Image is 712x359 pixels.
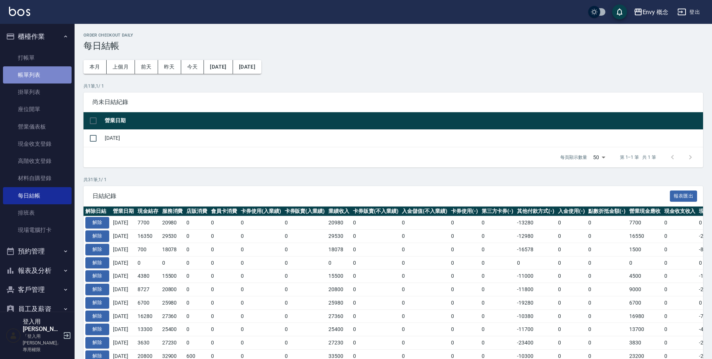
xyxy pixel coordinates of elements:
[627,283,662,296] td: 9000
[662,256,697,270] td: 0
[209,230,239,243] td: 0
[586,283,627,296] td: 0
[239,256,283,270] td: 0
[586,216,627,230] td: 0
[85,297,109,309] button: 解除
[351,283,400,296] td: 0
[515,230,556,243] td: -12980
[209,216,239,230] td: 0
[586,243,627,256] td: 0
[9,7,30,16] img: Logo
[209,256,239,270] td: 0
[627,323,662,336] td: 13700
[239,296,283,309] td: 0
[160,216,185,230] td: 20980
[185,243,209,256] td: 0
[111,296,136,309] td: [DATE]
[160,256,185,270] td: 0
[3,152,72,170] a: 高階收支登錄
[283,296,327,309] td: 0
[327,270,351,283] td: 15500
[209,270,239,283] td: 0
[449,309,480,323] td: 0
[85,324,109,335] button: 解除
[3,27,72,46] button: 櫃檯作業
[111,336,136,350] td: [DATE]
[85,337,109,349] button: 解除
[3,84,72,101] a: 掛單列表
[103,129,703,147] td: [DATE]
[351,296,400,309] td: 0
[627,207,662,216] th: 營業現金應收
[84,176,703,183] p: 共 31 筆, 1 / 1
[23,318,61,333] h5: 登入用[PERSON_NAME]
[515,256,556,270] td: 0
[515,207,556,216] th: 其他付款方式(-)
[185,336,209,350] td: 0
[85,284,109,295] button: 解除
[400,270,449,283] td: 0
[239,207,283,216] th: 卡券使用(入業績)
[3,299,72,319] button: 員工及薪資
[449,336,480,350] td: 0
[515,216,556,230] td: -13280
[85,244,109,255] button: 解除
[351,270,400,283] td: 0
[283,243,327,256] td: 0
[85,311,109,322] button: 解除
[556,256,587,270] td: 0
[449,216,480,230] td: 0
[3,261,72,280] button: 報表及分析
[480,207,516,216] th: 第三方卡券(-)
[158,60,181,74] button: 昨天
[327,323,351,336] td: 25400
[556,336,587,350] td: 0
[400,230,449,243] td: 0
[209,309,239,323] td: 0
[627,256,662,270] td: 0
[586,309,627,323] td: 0
[6,328,21,343] img: Person
[586,207,627,216] th: 點數折抵金額(-)
[480,309,516,323] td: 0
[283,336,327,350] td: 0
[556,207,587,216] th: 入金使用(-)
[136,270,160,283] td: 4380
[627,230,662,243] td: 16550
[3,221,72,239] a: 現場電腦打卡
[23,333,61,353] p: 「登入用[PERSON_NAME]」專用權限
[662,336,697,350] td: 0
[480,256,516,270] td: 0
[670,192,697,199] a: 報表匯出
[239,216,283,230] td: 0
[327,296,351,309] td: 25980
[209,283,239,296] td: 0
[185,323,209,336] td: 0
[327,243,351,256] td: 18078
[107,60,135,74] button: 上個月
[111,243,136,256] td: [DATE]
[233,60,261,74] button: [DATE]
[449,243,480,256] td: 0
[111,283,136,296] td: [DATE]
[480,336,516,350] td: 0
[84,33,703,38] h2: Order checkout daily
[185,283,209,296] td: 0
[631,4,672,20] button: Envy 概念
[627,216,662,230] td: 7700
[327,309,351,323] td: 27360
[111,230,136,243] td: [DATE]
[185,207,209,216] th: 店販消費
[92,192,670,200] span: 日結紀錄
[327,336,351,350] td: 27230
[515,270,556,283] td: -11000
[627,243,662,256] td: 1500
[515,309,556,323] td: -10380
[283,283,327,296] td: 0
[560,154,587,161] p: 每頁顯示數量
[283,323,327,336] td: 0
[84,60,107,74] button: 本月
[662,283,697,296] td: 0
[400,216,449,230] td: 0
[136,207,160,216] th: 現金結存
